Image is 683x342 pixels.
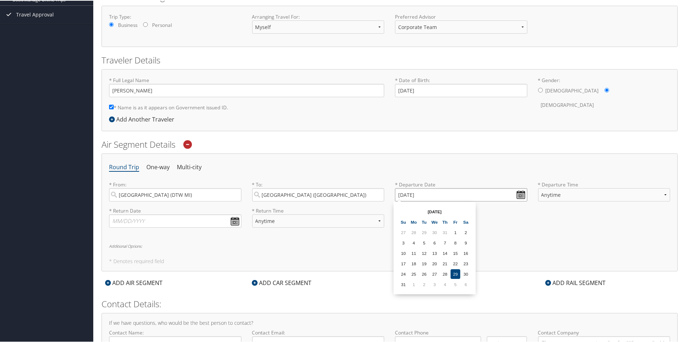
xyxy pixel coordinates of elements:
td: 25 [409,269,419,278]
input: * Full Legal Name [109,83,384,96]
td: 14 [440,248,450,257]
label: * Name is as it appears on Government issued ID. [109,100,228,113]
td: 28 [409,227,419,237]
label: Contact Phone [395,328,527,336]
label: * Departure Date [395,180,527,187]
td: 6 [430,237,439,247]
td: 6 [461,279,471,289]
h5: * Denotes required field [109,258,670,263]
div: ADD CAR SEGMENT [248,278,315,286]
td: 2 [419,279,429,289]
h2: Traveler Details [102,53,678,66]
td: 1 [451,227,460,237]
td: 31 [440,227,450,237]
td: 2 [461,227,471,237]
label: [DEMOGRAPHIC_DATA] [546,83,599,97]
td: 19 [419,258,429,268]
td: 22 [451,258,460,268]
td: 17 [399,258,408,268]
td: 3 [399,237,408,247]
h2: Air Segment Details [102,138,678,150]
th: We [430,217,439,226]
td: 30 [461,269,471,278]
td: 5 [451,279,460,289]
input: * Name is as it appears on Government issued ID. [109,104,114,109]
td: 5 [419,237,429,247]
th: Mo [409,217,419,226]
td: 7 [440,237,450,247]
input: City or Airport Code [252,187,385,201]
li: Multi-city [177,160,202,173]
label: * Full Legal Name [109,76,384,96]
label: * Departure Time [538,180,670,206]
td: 4 [409,237,419,247]
input: MM/DD/YYYY [109,214,241,227]
h4: If we have questions, who would be the best person to contact? [109,320,670,325]
td: 29 [419,227,429,237]
input: MM/DD/YYYY [395,187,527,201]
label: Trip Type: [109,13,241,20]
td: 21 [440,258,450,268]
th: [DATE] [409,206,460,216]
input: * Date of Birth: [395,83,527,96]
th: Sa [461,217,471,226]
td: 18 [409,258,419,268]
td: 27 [430,269,439,278]
th: Tu [419,217,429,226]
td: 9 [461,237,471,247]
h6: Additional Options: [109,243,670,247]
td: 13 [430,248,439,257]
th: Su [399,217,408,226]
td: 29 [451,269,460,278]
td: 8 [451,237,460,247]
select: * Departure Time [538,187,670,201]
label: * To: [252,180,385,201]
td: 20 [430,258,439,268]
label: [DEMOGRAPHIC_DATA] [541,98,594,111]
label: Arranging Travel For: [252,13,385,20]
input: City or Airport Code [109,187,241,201]
label: Personal [152,21,172,28]
label: * Return Time [252,206,385,214]
th: Th [440,217,450,226]
td: 30 [430,227,439,237]
td: 3 [430,279,439,289]
th: Fr [451,217,460,226]
label: * From: [109,180,241,201]
label: * Return Date [109,206,241,214]
input: * Gender:[DEMOGRAPHIC_DATA][DEMOGRAPHIC_DATA] [604,87,609,92]
td: 15 [451,248,460,257]
label: * Date of Birth: [395,76,527,96]
input: * Gender:[DEMOGRAPHIC_DATA][DEMOGRAPHIC_DATA] [538,87,543,92]
td: 12 [419,248,429,257]
label: Preferred Advisor [395,13,527,20]
td: 24 [399,269,408,278]
label: Business [118,21,137,28]
td: 1 [409,279,419,289]
div: ADD RAIL SEGMENT [542,278,609,286]
td: 27 [399,227,408,237]
div: Add Another Traveler [109,114,178,123]
td: 26 [419,269,429,278]
li: Round Trip [109,160,139,173]
td: 11 [409,248,419,257]
h2: Contact Details: [102,297,678,309]
div: ADD AIR SEGMENT [102,278,166,286]
td: 16 [461,248,471,257]
td: 31 [399,279,408,289]
li: One-way [146,160,170,173]
td: 23 [461,258,471,268]
td: 10 [399,248,408,257]
td: 4 [440,279,450,289]
label: * Gender: [538,76,670,111]
td: 28 [440,269,450,278]
span: Travel Approval [16,5,54,23]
